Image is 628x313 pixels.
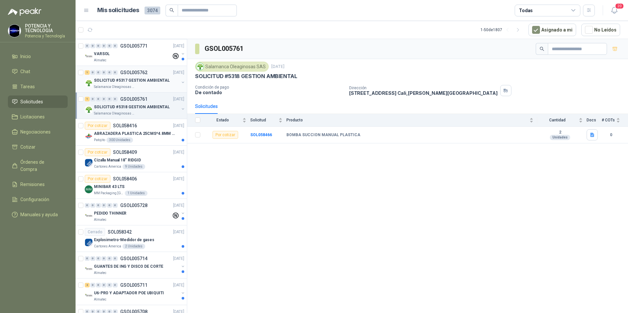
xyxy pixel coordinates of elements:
p: De contado [195,90,344,95]
div: 0 [113,70,118,75]
a: 2 0 0 0 0 0 GSOL005711[DATE] Company LogoU6-PRO Y ADAPTADOR POE UBIQUITIAlmatec [85,281,186,302]
img: Company Logo [8,25,21,37]
p: VARSOL [94,51,110,57]
div: 0 [90,256,95,261]
div: Por cotizar [85,175,110,183]
span: # COTs [602,118,615,122]
div: 0 [101,44,106,48]
div: 0 [107,97,112,101]
p: [DATE] [271,64,284,70]
p: Almatec [94,270,106,276]
div: 0 [101,97,106,101]
p: GSOL005728 [120,203,147,208]
p: [DATE] [173,229,184,235]
div: 0 [90,203,95,208]
a: Órdenes de Compra [8,156,68,176]
div: 0 [107,283,112,287]
b: BOMBA SUCCION MANUAL PLASTICA [286,133,360,138]
span: Cotizar [20,143,35,151]
p: MINIBAR 43 LTS [94,184,124,190]
a: Configuración [8,193,68,206]
p: GSOL005761 [120,97,147,101]
div: 9 Unidades [123,164,145,169]
div: 0 [90,44,95,48]
button: 20 [608,5,620,16]
div: 0 [101,203,106,208]
span: search [169,8,174,12]
div: 2 [85,283,90,287]
div: 0 [113,283,118,287]
div: 1 [85,70,90,75]
span: 20 [615,3,624,9]
p: [DATE] [173,43,184,49]
img: Company Logo [85,52,93,60]
div: 0 [113,97,118,101]
img: Company Logo [85,106,93,114]
div: Solicitudes [195,103,218,110]
a: CerradoSOL058342[DATE] Company LogoExplosimetro-Medidor de gasesCartones America2 Unidades [76,225,187,252]
p: SOL058406 [113,177,137,181]
th: # COTs [602,114,628,127]
div: 1 - 50 de 1807 [481,25,523,35]
div: 0 [85,44,90,48]
p: Salamanca Oleaginosas SAS [94,84,135,90]
img: Company Logo [85,239,93,246]
b: 0 [602,132,620,138]
p: Salamanca Oleaginosas SAS [94,111,135,116]
a: Manuales y ayuda [8,208,68,221]
th: Solicitud [250,114,286,127]
span: Producto [286,118,528,122]
p: [DATE] [173,282,184,288]
span: Solicitudes [20,98,43,105]
p: [DATE] [173,256,184,262]
div: 0 [85,256,90,261]
div: 0 [101,283,106,287]
a: Negociaciones [8,126,68,138]
a: Remisiones [8,178,68,191]
img: Company Logo [85,265,93,273]
span: Remisiones [20,181,45,188]
p: SOLICITUD #5317 GESTION AMBIENTAL [94,77,170,84]
p: Cizalla Manual 18" RIDGID [94,157,141,163]
div: Cerrado [85,228,105,236]
span: Licitaciones [20,113,45,120]
a: 0 0 0 0 0 0 GSOL005771[DATE] Company LogoVARSOLAlmatec [85,42,186,63]
a: Por cotizarSOL058416[DATE] Company LogoABRAZADERA PLASTICA 25CMS*4.8MM NEGRAPatojito300 Unidades [76,119,187,146]
span: Órdenes de Compra [20,158,61,173]
a: Por cotizarSOL058409[DATE] Company LogoCizalla Manual 18" RIDGIDCartones America9 Unidades [76,146,187,172]
a: SOL058466 [250,133,272,137]
p: Cartones America [94,244,121,249]
div: 0 [85,203,90,208]
div: 0 [107,44,112,48]
div: 0 [96,283,101,287]
p: GSOL005714 [120,256,147,261]
div: Por cotizar [85,122,110,130]
a: Inicio [8,50,68,63]
span: Chat [20,68,30,75]
div: Todas [519,7,533,14]
span: search [540,47,544,51]
button: Asignado a mi [528,24,576,36]
div: Por cotizar [85,148,110,156]
div: 0 [101,256,106,261]
p: GSOL005762 [120,70,147,75]
p: Dirección [349,86,498,90]
div: 0 [107,256,112,261]
div: 0 [96,70,101,75]
div: 0 [90,97,95,101]
p: SOLICITUD #5318 GESTION AMBIENTAL [94,104,170,110]
p: MM Packaging [GEOGRAPHIC_DATA] [94,191,123,196]
div: 0 [107,70,112,75]
a: 1 0 0 0 0 0 GSOL005762[DATE] Company LogoSOLICITUD #5317 GESTION AMBIENTALSalamanca Oleaginosas SAS [85,69,186,90]
div: 0 [90,70,95,75]
div: Por cotizar [213,131,238,139]
a: Cotizar [8,141,68,153]
div: 0 [96,97,101,101]
p: ABRAZADERA PLASTICA 25CMS*4.8MM NEGRA [94,131,176,137]
div: 0 [90,283,95,287]
a: 0 0 0 0 0 0 GSOL005728[DATE] Company LogoPEDIDO THINNERAlmatec [85,201,186,222]
a: 0 0 0 0 0 0 GSOL005714[DATE] Company LogoGUANTES DE ING Y DISCO DE CORTEAlmatec [85,255,186,276]
div: 0 [101,70,106,75]
p: GSOL005771 [120,44,147,48]
span: Tareas [20,83,35,90]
